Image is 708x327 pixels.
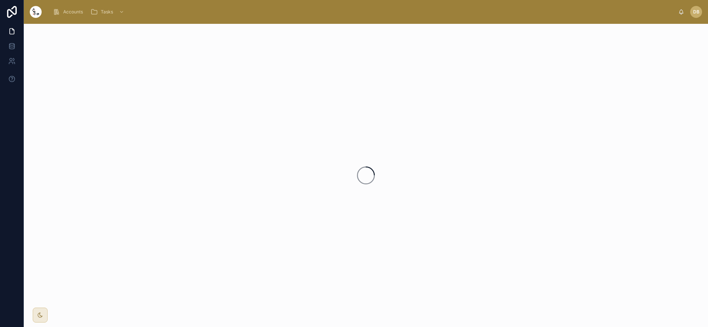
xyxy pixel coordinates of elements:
[63,9,83,15] span: Accounts
[101,9,113,15] span: Tasks
[51,5,88,19] a: Accounts
[48,4,678,20] div: scrollable content
[88,5,128,19] a: Tasks
[30,6,42,18] img: App logo
[693,9,699,15] span: DB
